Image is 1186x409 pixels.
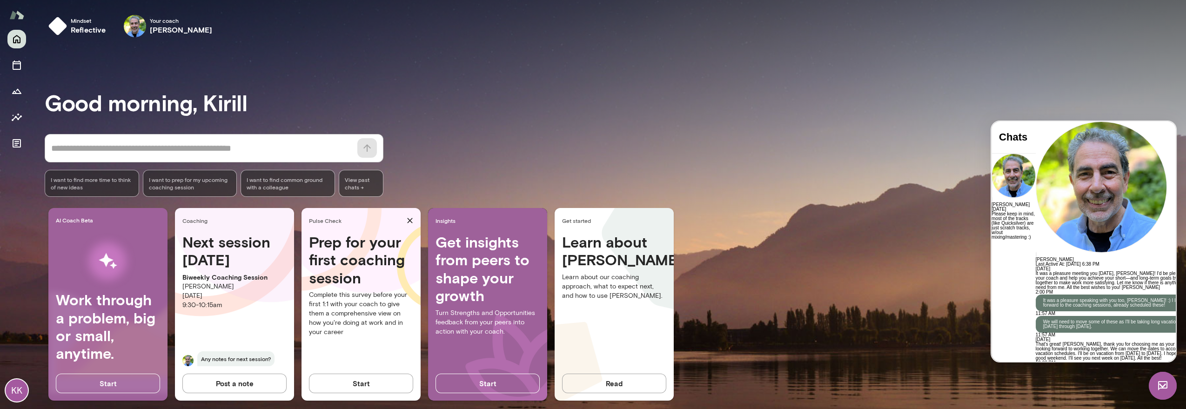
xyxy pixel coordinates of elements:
[7,30,26,48] button: Home
[117,11,219,41] div: Charles SilvestroYour coach[PERSON_NAME]
[436,217,543,224] span: Insights
[44,145,59,150] span: [DATE]
[309,290,413,337] p: Complete this survey before your first 1:1 with your coach to give them a comprehensive view on h...
[436,233,540,305] h4: Get insights from peers to shape your growth
[182,301,287,310] p: 9:30 - 10:15am
[44,140,108,145] span: Last Active At: [DATE] 6:38 PM
[247,176,329,191] span: I want to find common ground with a colleague
[339,170,383,197] span: View past chats ->
[44,168,61,173] span: 2:00 PM
[52,177,206,186] p: It was a pleasure speaking with you too, [PERSON_NAME]! :) I look forward to the coaching session...
[562,273,666,301] p: Learn about our coaching approach, what to expect next, and how to use [PERSON_NAME].
[562,217,670,224] span: Get started
[44,239,64,244] span: 12:03 PM
[44,189,64,194] span: 11:57 AM
[309,374,413,393] button: Start
[143,170,237,197] div: I want to prep for my upcoming coaching session
[51,176,133,191] span: I want to find more time to think of new ideas
[241,170,335,197] div: I want to find common ground with a colleague
[7,10,37,22] h4: Chats
[44,221,214,239] p: That's great! [PERSON_NAME], thank you for choosing me as your coach! I am looking forward to wor...
[56,291,160,362] h4: Work through a problem, big or small, anytime.
[71,17,106,24] span: Mindset
[56,216,164,224] span: AI Coach Beta
[7,134,26,153] button: Documents
[182,374,287,393] button: Post a note
[182,233,287,269] h4: Next session [DATE]
[124,15,146,37] img: Charles Silvestro
[197,351,275,366] span: Any notes for next session?
[182,282,287,291] p: [PERSON_NAME]
[52,198,206,208] p: We will need to move some of these as I'll be taking long vacation from [DATE] through [DATE].
[45,170,139,197] div: I want to find more time to think of new ideas
[44,150,214,168] p: It was a pleasure meeting you [DATE], [PERSON_NAME]! I'd be pleased to be your coach and help you...
[182,355,194,366] img: Charles
[562,374,666,393] button: Read
[9,6,24,24] img: Mento
[309,217,403,224] span: Pulse Check
[182,217,290,224] span: Coaching
[436,308,540,336] p: Turn Strengths and Opportunities feedback from your peers into action with your coach.
[71,24,106,35] h6: reflective
[436,374,540,393] button: Start
[44,136,214,141] h6: [PERSON_NAME]
[309,233,413,287] h4: Prep for your first coaching session
[44,215,59,221] span: [DATE]
[45,11,114,41] button: Mindsetreflective
[7,82,26,101] button: Growth Plan
[45,89,1186,115] h3: Good morning, Kirill
[7,56,26,74] button: Sessions
[149,176,231,191] span: I want to prep for my upcoming coaching session
[7,108,26,127] button: Insights
[48,17,67,35] img: mindset
[67,232,149,291] img: AI Workflows
[150,17,213,24] span: Your coach
[150,24,213,35] h6: [PERSON_NAME]
[6,379,28,402] div: KK
[182,291,287,301] p: [DATE]
[182,273,287,282] p: Biweekly Coaching Session
[562,233,666,269] h4: Learn about [PERSON_NAME]
[44,211,64,216] span: 11:57 AM
[56,374,160,393] button: Start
